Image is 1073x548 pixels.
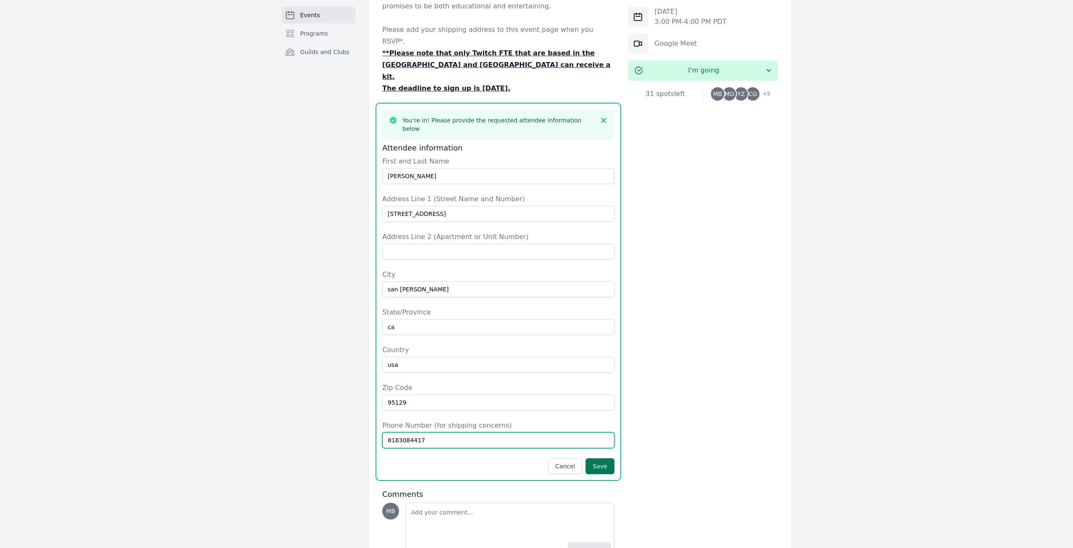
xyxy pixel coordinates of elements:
[382,24,614,47] p: Please add your shipping address to this event page when you RSVP*.
[643,65,765,75] span: I'm going
[382,270,614,280] label: City
[386,508,395,514] span: MB
[628,60,778,81] button: I'm going
[382,421,614,431] label: Phone Number (for shipping concerns)
[402,116,594,133] h3: You're in! Please provide the requested attendee information below
[300,11,320,19] span: Events
[282,25,355,42] a: Programs
[300,48,350,56] span: Guilds and Clubs
[586,458,614,474] button: Save
[655,7,727,17] p: [DATE]
[725,91,734,97] span: MG
[382,345,614,355] label: Country
[382,307,614,317] label: State/Province
[382,194,614,204] label: Address Line 1 (Street Name and Number)
[758,89,770,101] span: + 5
[382,232,614,242] label: Address Line 2 (Apartment or Unit Number)
[548,458,582,474] button: Cancel
[382,156,614,166] label: First and Last Name
[713,91,722,97] span: MB
[282,7,355,23] a: Events
[655,39,697,47] a: Google Meet
[300,29,328,38] span: Programs
[282,7,355,74] nav: Sidebar
[282,44,355,60] a: Guilds and Clubs
[749,91,757,97] span: CG
[737,91,745,97] span: YZ
[655,17,727,27] p: 3:00 PM - 4:00 PM PDT
[382,143,614,153] h3: Attendee information
[628,89,703,99] div: 31 spots left
[382,383,614,393] label: Zip Code
[382,84,511,92] u: The deadline to sign up is [DATE].
[382,489,614,499] h3: Comments
[382,49,611,81] u: **Please note that only Twitch FTE that are based in the [GEOGRAPHIC_DATA] and [GEOGRAPHIC_DATA] ...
